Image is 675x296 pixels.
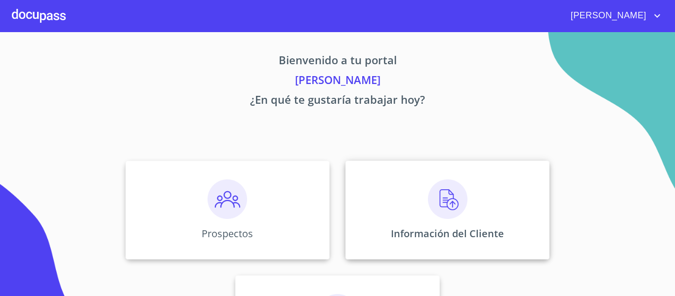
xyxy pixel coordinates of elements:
p: Bienvenido a tu portal [33,52,642,72]
span: [PERSON_NAME] [563,8,651,24]
p: ¿En qué te gustaría trabajar hoy? [33,91,642,111]
img: carga.png [428,179,467,219]
p: Información del Cliente [391,227,504,240]
button: account of current user [563,8,663,24]
p: Prospectos [202,227,253,240]
img: prospectos.png [208,179,247,219]
p: [PERSON_NAME] [33,72,642,91]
